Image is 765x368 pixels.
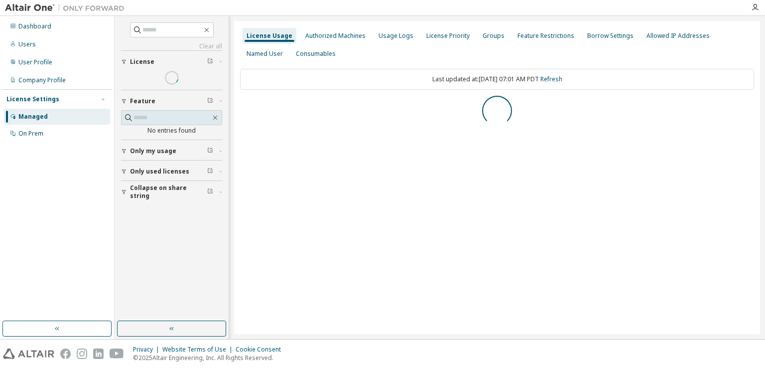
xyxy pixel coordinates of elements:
[207,97,213,105] span: Clear filter
[77,349,87,359] img: instagram.svg
[121,42,222,50] a: Clear all
[130,184,207,200] span: Collapse on share string
[133,354,287,362] p: © 2025 Altair Engineering, Inc. All Rights Reserved.
[207,188,213,196] span: Clear filter
[133,346,162,354] div: Privacy
[60,349,71,359] img: facebook.svg
[207,147,213,155] span: Clear filter
[296,50,336,58] div: Consumables
[18,40,36,48] div: Users
[6,95,59,103] div: License Settings
[18,22,51,30] div: Dashboard
[121,127,222,135] div: No entries found
[587,32,634,40] div: Borrow Settings
[3,349,54,359] img: altair_logo.svg
[93,349,104,359] img: linkedin.svg
[110,349,124,359] img: youtube.svg
[18,113,48,121] div: Managed
[130,147,176,155] span: Only my usage
[18,76,66,84] div: Company Profile
[483,32,505,40] div: Groups
[207,168,213,176] span: Clear filter
[130,97,155,105] span: Feature
[426,32,470,40] div: License Priority
[121,181,222,203] button: Collapse on share string
[130,58,154,66] span: License
[162,346,236,354] div: Website Terms of Use
[121,140,222,162] button: Only my usage
[121,51,222,73] button: License
[236,346,287,354] div: Cookie Consent
[540,75,562,83] a: Refresh
[247,32,292,40] div: License Usage
[240,69,754,90] div: Last updated at: [DATE] 07:01 AM PDT
[247,50,283,58] div: Named User
[130,168,189,176] span: Only used licenses
[207,58,213,66] span: Clear filter
[517,32,574,40] div: Feature Restrictions
[379,32,413,40] div: Usage Logs
[305,32,366,40] div: Authorized Machines
[18,130,43,138] div: On Prem
[646,32,710,40] div: Allowed IP Addresses
[121,90,222,112] button: Feature
[5,3,129,13] img: Altair One
[121,161,222,183] button: Only used licenses
[18,58,52,66] div: User Profile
